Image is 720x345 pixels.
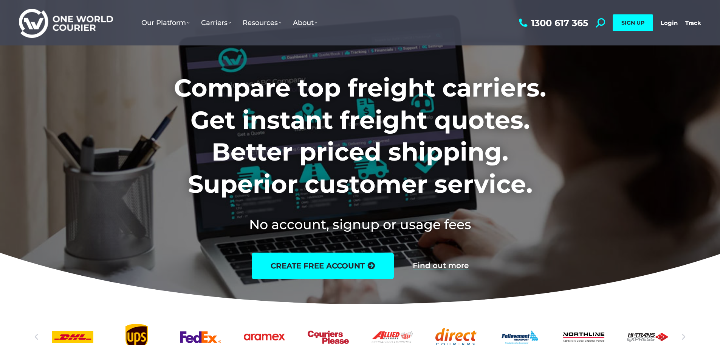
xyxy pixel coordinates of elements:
[243,19,282,27] span: Resources
[141,19,190,27] span: Our Platform
[413,262,469,270] a: Find out more
[237,11,287,34] a: Resources
[136,11,195,34] a: Our Platform
[195,11,237,34] a: Carriers
[19,8,113,38] img: One World Courier
[124,72,596,200] h1: Compare top freight carriers. Get instant freight quotes. Better priced shipping. Superior custom...
[613,14,653,31] a: SIGN UP
[124,215,596,234] h2: No account, signup or usage fees
[201,19,231,27] span: Carriers
[621,19,644,26] span: SIGN UP
[293,19,317,27] span: About
[287,11,323,34] a: About
[685,19,701,27] a: Track
[661,19,678,27] a: Login
[517,18,588,28] a: 1300 617 365
[252,253,394,279] a: create free account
